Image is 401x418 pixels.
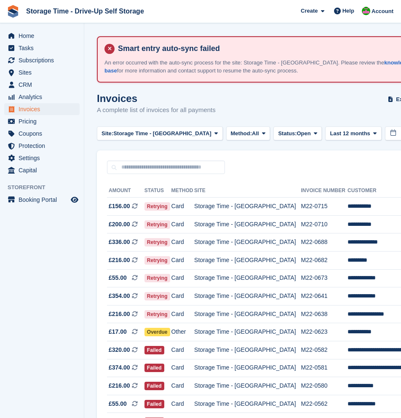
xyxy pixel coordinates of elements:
[171,215,195,233] td: Card
[194,305,301,323] td: Storage Time - [GEOGRAPHIC_DATA]
[19,67,69,78] span: Sites
[301,359,348,377] td: M22-0581
[4,30,80,42] a: menu
[301,7,318,15] span: Create
[301,269,348,287] td: M22-0673
[194,323,301,341] td: Storage Time - [GEOGRAPHIC_DATA]
[301,287,348,305] td: M22-0641
[19,164,69,176] span: Capital
[144,364,164,372] span: Failed
[4,152,80,164] a: menu
[194,341,301,359] td: Storage Time - [GEOGRAPHIC_DATA]
[109,292,130,300] span: £354.00
[19,128,69,139] span: Coupons
[4,42,80,54] a: menu
[278,129,297,138] span: Status:
[109,363,130,372] span: £374.00
[144,400,164,408] span: Failed
[4,79,80,91] a: menu
[301,184,348,198] th: Invoice Number
[7,5,19,18] img: stora-icon-8386f47178a22dfd0bd8f6a31ec36ba5ce8667c1dd55bd0f319d3a0aa187defe.svg
[144,220,170,229] span: Retrying
[194,184,301,198] th: Site
[97,93,216,104] h1: Invoices
[325,126,381,140] button: Last 12 months
[171,395,195,413] td: Card
[109,238,130,247] span: £336.00
[102,129,113,138] span: Site:
[301,251,348,269] td: M22-0682
[194,233,301,252] td: Storage Time - [GEOGRAPHIC_DATA]
[231,129,252,138] span: Method:
[171,359,195,377] td: Card
[19,30,69,42] span: Home
[301,198,348,216] td: M22-0715
[4,164,80,176] a: menu
[301,341,348,359] td: M22-0582
[301,395,348,413] td: M22-0562
[109,202,130,211] span: £156.00
[107,184,144,198] th: Amount
[171,287,195,305] td: Card
[19,79,69,91] span: CRM
[4,194,80,206] a: menu
[171,305,195,323] td: Card
[4,91,80,103] a: menu
[109,256,130,265] span: £216.00
[194,377,301,395] td: Storage Time - [GEOGRAPHIC_DATA]
[4,103,80,115] a: menu
[144,346,164,354] span: Failed
[19,54,69,66] span: Subscriptions
[144,310,170,319] span: Retrying
[113,129,211,138] span: Storage Time - [GEOGRAPHIC_DATA]
[171,184,195,198] th: Method
[109,220,130,229] span: £200.00
[301,323,348,341] td: M22-0623
[19,103,69,115] span: Invoices
[194,198,301,216] td: Storage Time - [GEOGRAPHIC_DATA]
[171,377,195,395] td: Card
[342,7,354,15] span: Help
[144,328,170,336] span: Overdue
[109,381,130,390] span: £216.00
[144,382,164,390] span: Failed
[171,269,195,287] td: Card
[194,215,301,233] td: Storage Time - [GEOGRAPHIC_DATA]
[297,129,310,138] span: Open
[362,7,370,15] img: Saeed
[226,126,270,140] button: Method: All
[301,377,348,395] td: M22-0580
[372,7,393,16] span: Account
[19,115,69,127] span: Pricing
[109,273,127,282] span: £55.00
[109,310,130,319] span: £216.00
[19,194,69,206] span: Booking Portal
[144,184,171,198] th: Status
[144,292,170,300] span: Retrying
[4,115,80,127] a: menu
[330,129,370,138] span: Last 12 months
[144,202,170,211] span: Retrying
[194,251,301,269] td: Storage Time - [GEOGRAPHIC_DATA]
[70,195,80,205] a: Preview store
[171,323,195,341] td: Other
[4,140,80,152] a: menu
[171,341,195,359] td: Card
[194,269,301,287] td: Storage Time - [GEOGRAPHIC_DATA]
[273,126,322,140] button: Status: Open
[23,4,147,18] a: Storage Time - Drive-Up Self Storage
[19,42,69,54] span: Tasks
[8,183,84,192] span: Storefront
[97,105,216,115] p: A complete list of invoices for all payments
[109,327,127,336] span: £17.00
[19,152,69,164] span: Settings
[109,399,127,408] span: £55.00
[144,256,170,265] span: Retrying
[4,67,80,78] a: menu
[301,305,348,323] td: M22-0638
[109,346,130,354] span: £320.00
[144,274,170,282] span: Retrying
[301,215,348,233] td: M22-0710
[194,395,301,413] td: Storage Time - [GEOGRAPHIC_DATA]
[252,129,259,138] span: All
